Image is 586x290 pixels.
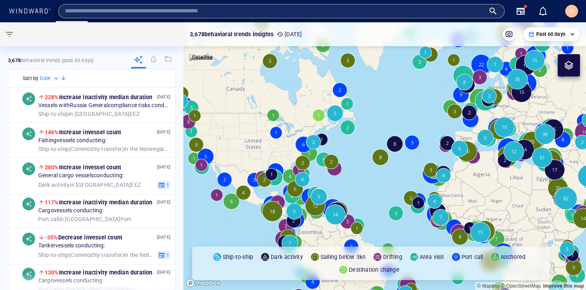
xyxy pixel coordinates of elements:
span: Dark activity [38,181,70,188]
canvas: Map [183,22,586,290]
span: 380% [45,164,59,170]
div: Date [40,74,60,82]
button: 1 [157,180,170,189]
p: Dark activity [271,252,303,262]
p: [DATE] [157,163,170,171]
span: in [GEOGRAPHIC_DATA] EEZ [38,181,141,188]
span: in the Red Sea [38,251,154,259]
span: 1 [165,251,169,259]
span: Port call [38,216,59,222]
button: SI [564,3,580,19]
span: Ship-to-ship ( Commodity transfer ) [38,251,124,258]
p: Destination change [349,265,399,274]
span: Increase in activity median duration [45,94,153,100]
p: Sailing below 3kn [321,252,366,262]
span: SI [569,8,574,14]
span: Fishing vessels conducting: [38,137,106,144]
p: Port call [462,252,483,262]
p: Drifting [383,252,402,262]
strong: 3,678 [8,57,21,63]
a: OpenStreetMap [501,283,541,289]
div: Notification center [538,6,548,16]
p: Ship-to-ship [223,252,253,262]
a: Mapbox logo [186,278,221,288]
p: [DATE] [157,128,170,136]
button: 1 [157,251,170,259]
p: behavioral trends (Past 60 days) [8,57,94,64]
span: General cargo vessels conducting: [38,172,124,179]
span: 1 [165,181,169,188]
img: satellite [189,54,213,62]
span: Ship-to-ship ( Commodity transfer ) [38,145,124,152]
span: Vessels with Russia General compliance risks conducting: [38,102,170,109]
p: 3,678 behavioral trends insights [190,29,273,39]
span: Increase in activity median duration [45,269,153,276]
p: Satellite [192,53,213,62]
iframe: Chat [552,254,580,284]
p: [DATE] [157,268,170,276]
h6: Sort by [23,74,38,82]
span: in the Norwegian Sea [38,145,170,153]
p: [DATE] [157,233,170,241]
span: Ship-to-ship [38,110,69,117]
span: Decrease in vessel count [45,234,122,241]
span: Increase in vessel count [45,164,121,170]
span: 117% [45,199,59,206]
span: Tanker vessels conducting: [38,242,105,249]
a: Map feedback [543,283,584,289]
a: Mapbox [477,283,499,289]
span: 130% [45,269,59,276]
h6: Date [40,74,51,82]
p: [DATE] [277,29,302,39]
p: [DATE] [157,198,170,206]
p: Past 60 days [536,31,565,38]
p: Area visit [420,252,444,262]
span: Cargo vessels conducting: [38,207,104,214]
span: -35% [45,234,58,241]
span: 228% [45,94,59,100]
span: 146% [45,129,59,135]
span: in [GEOGRAPHIC_DATA] EEZ [38,110,140,118]
span: Increase in activity median duration [45,199,153,206]
span: in [GEOGRAPHIC_DATA] Port [38,216,132,223]
div: Past 60 days [528,31,575,38]
p: [DATE] [157,93,170,101]
p: Anchored [501,252,526,262]
span: Increase in vessel count [45,129,121,135]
